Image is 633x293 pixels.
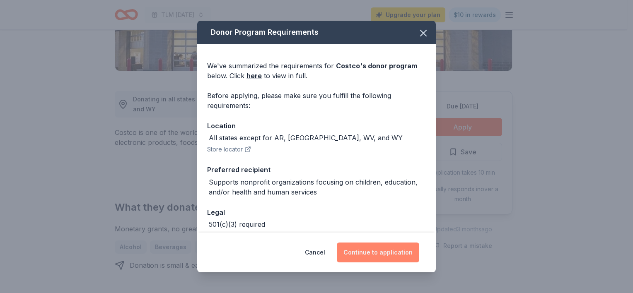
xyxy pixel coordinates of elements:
div: 501(c)(3) required [209,219,265,229]
div: Location [207,120,426,131]
div: All states except for AR, [GEOGRAPHIC_DATA], WV, and WY [209,133,403,143]
div: Donor Program Requirements [197,21,436,44]
button: Cancel [305,243,325,262]
a: here [246,71,262,81]
button: Continue to application [337,243,419,262]
div: Legal [207,207,426,218]
div: Before applying, please make sure you fulfill the following requirements: [207,91,426,110]
div: Supports nonprofit organizations focusing on children, education, and/or health and human services [209,177,426,197]
span: Costco 's donor program [336,62,417,70]
button: Store locator [207,144,251,154]
div: We've summarized the requirements for below. Click to view in full. [207,61,426,81]
div: Preferred recipient [207,164,426,175]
